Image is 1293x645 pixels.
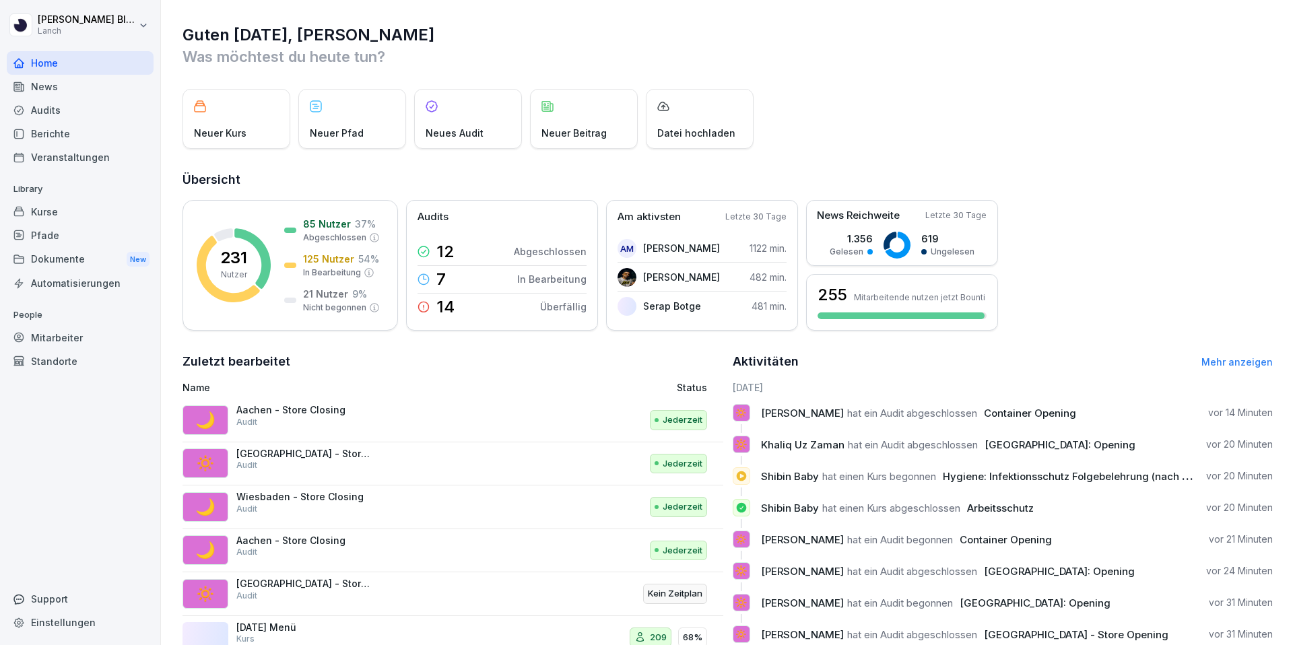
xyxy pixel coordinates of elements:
[355,217,376,231] p: 37 %
[761,407,844,419] span: [PERSON_NAME]
[1209,627,1273,641] p: vor 31 Minuten
[7,98,154,122] div: Audits
[183,46,1273,67] p: Was möchtest du heute tun?
[643,299,701,313] p: Serap Botge
[426,126,484,140] p: Neues Audit
[436,299,455,315] p: 14
[7,75,154,98] a: News
[1201,356,1273,368] a: Mehr anzeigen
[735,625,748,644] p: 🔅
[303,267,361,279] p: In Bearbeitung
[663,500,702,514] p: Jederzeit
[183,170,1273,189] h2: Übersicht
[1206,501,1273,514] p: vor 20 Minuten
[984,407,1076,419] span: Container Opening
[967,502,1034,514] span: Arbeitsschutz
[847,407,977,419] span: hat ein Audit abgeschlossen
[310,126,364,140] p: Neuer Pfad
[7,326,154,349] a: Mitarbeiter
[677,380,707,395] p: Status
[540,300,587,314] p: Überfällig
[921,232,974,246] p: 619
[943,470,1228,483] span: Hygiene: Infektionsschutz Folgebelehrung (nach §43 IfSG)
[541,126,607,140] p: Neuer Beitrag
[7,271,154,295] div: Automatisierungen
[303,287,348,301] p: 21 Nutzer
[7,51,154,75] div: Home
[183,442,723,486] a: 🔅[GEOGRAPHIC_DATA] - Store OpeningAuditJederzeit
[663,544,702,557] p: Jederzeit
[303,252,354,266] p: 125 Nutzer
[735,403,748,422] p: 🔅
[761,502,819,514] span: Shibin Baby
[761,470,819,483] span: Shibin Baby
[514,244,587,259] p: Abgeschlossen
[236,621,371,634] p: [DATE] Menü
[303,217,351,231] p: 85 Nutzer
[643,270,720,284] p: [PERSON_NAME]
[735,562,748,580] p: 🔆
[236,590,257,602] p: Audit
[7,178,154,200] p: Library
[984,628,1168,641] span: [GEOGRAPHIC_DATA] - Store Opening
[236,546,257,558] p: Audit
[236,491,371,503] p: Wiesbaden - Store Closing
[761,628,844,641] span: [PERSON_NAME]
[195,451,215,475] p: 🔅
[822,502,960,514] span: hat einen Kurs abgeschlossen
[761,565,844,578] span: [PERSON_NAME]
[195,408,215,432] p: 🌙
[761,597,844,609] span: [PERSON_NAME]
[1206,438,1273,451] p: vor 20 Minuten
[236,448,371,460] p: [GEOGRAPHIC_DATA] - Store Opening
[236,503,257,515] p: Audit
[303,232,366,244] p: Abgeschlossen
[195,538,215,562] p: 🌙
[761,533,844,546] span: [PERSON_NAME]
[436,244,455,260] p: 12
[985,438,1135,451] span: [GEOGRAPHIC_DATA]: Opening
[618,209,681,225] p: Am aktivsten
[7,247,154,272] div: Dokumente
[663,413,702,427] p: Jederzeit
[517,272,587,286] p: In Bearbeitung
[960,533,1052,546] span: Container Opening
[195,582,215,606] p: 🔅
[650,631,667,644] p: 209
[1208,406,1273,419] p: vor 14 Minuten
[195,495,215,519] p: 🌙
[236,633,255,645] p: Kurs
[7,349,154,373] a: Standorte
[735,435,748,454] p: 🔆
[183,485,723,529] a: 🌙Wiesbaden - Store ClosingAuditJederzeit
[236,416,257,428] p: Audit
[358,252,379,266] p: 54 %
[7,611,154,634] a: Einstellungen
[7,224,154,247] a: Pfade
[818,283,847,306] h3: 255
[220,250,247,266] p: 231
[847,533,953,546] span: hat ein Audit begonnen
[183,399,723,442] a: 🌙Aachen - Store ClosingAuditJederzeit
[194,126,246,140] p: Neuer Kurs
[352,287,367,301] p: 9 %
[848,438,978,451] span: hat ein Audit abgeschlossen
[418,209,449,225] p: Audits
[7,200,154,224] a: Kurse
[683,631,702,644] p: 68%
[7,122,154,145] a: Berichte
[436,271,446,287] p: 7
[817,208,900,224] p: News Reichweite
[733,352,799,371] h2: Aktivitäten
[7,587,154,611] div: Support
[761,438,844,451] span: Khaliq Uz Zaman
[725,211,787,223] p: Letzte 30 Tage
[735,530,748,549] p: 🔅
[7,145,154,169] div: Veranstaltungen
[618,297,636,316] img: fgodp68hp0emq4hpgfcp6x9z.png
[38,14,136,26] p: [PERSON_NAME] Blüthner
[183,380,521,395] p: Name
[1206,469,1273,483] p: vor 20 Minuten
[847,597,953,609] span: hat ein Audit begonnen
